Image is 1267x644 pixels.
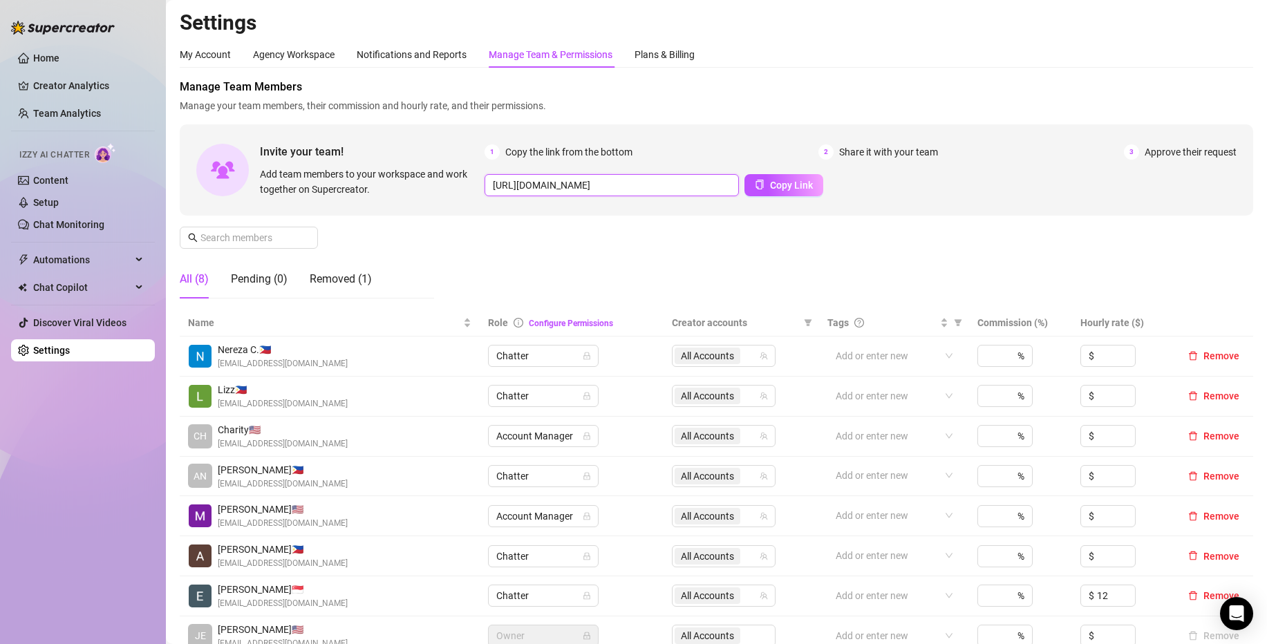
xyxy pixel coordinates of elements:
[180,10,1253,36] h2: Settings
[755,180,764,189] span: copy
[1183,587,1245,604] button: Remove
[760,591,768,600] span: team
[969,310,1071,337] th: Commission (%)
[505,144,632,160] span: Copy the link from the bottom
[1203,551,1239,562] span: Remove
[218,357,348,370] span: [EMAIL_ADDRESS][DOMAIN_NAME]
[218,397,348,410] span: [EMAIL_ADDRESS][DOMAIN_NAME]
[218,622,348,637] span: [PERSON_NAME] 🇺🇸
[189,345,212,368] img: Nereza Cañedo
[1124,144,1139,160] span: 3
[1203,511,1239,522] span: Remove
[675,587,740,604] span: All Accounts
[357,47,467,62] div: Notifications and Reports
[195,628,206,643] span: JE
[681,468,734,484] span: All Accounts
[1203,471,1239,482] span: Remove
[675,348,740,364] span: All Accounts
[488,317,508,328] span: Role
[189,544,212,567] img: Ari
[496,546,590,567] span: Chatter
[1188,551,1198,560] span: delete
[583,472,591,480] span: lock
[218,517,348,530] span: [EMAIL_ADDRESS][DOMAIN_NAME]
[180,98,1253,113] span: Manage your team members, their commission and hourly rate, and their permissions.
[583,432,591,440] span: lock
[583,591,591,600] span: lock
[854,318,864,328] span: question-circle
[218,437,348,451] span: [EMAIL_ADDRESS][DOMAIN_NAME]
[681,388,734,404] span: All Accounts
[804,319,812,327] span: filter
[218,422,348,437] span: Charity 🇺🇸
[496,506,590,527] span: Account Manager
[33,108,101,119] a: Team Analytics
[760,472,768,480] span: team
[760,432,768,440] span: team
[200,230,299,245] input: Search members
[33,197,59,208] a: Setup
[1183,468,1245,484] button: Remove
[260,143,485,160] span: Invite your team!
[33,75,144,97] a: Creator Analytics
[681,509,734,524] span: All Accounts
[583,512,591,520] span: lock
[496,345,590,366] span: Chatter
[33,175,68,186] a: Content
[1183,348,1245,364] button: Remove
[675,548,740,565] span: All Accounts
[1183,508,1245,524] button: Remove
[218,557,348,570] span: [EMAIL_ADDRESS][DOMAIN_NAME]
[818,144,834,160] span: 2
[635,47,695,62] div: Plans & Billing
[675,508,740,524] span: All Accounts
[514,318,523,328] span: info-circle
[180,47,231,62] div: My Account
[1188,351,1198,361] span: delete
[1203,350,1239,361] span: Remove
[260,167,479,197] span: Add team members to your workspace and work together on Supercreator.
[11,21,115,35] img: logo-BBDzfeDw.svg
[218,597,348,610] span: [EMAIL_ADDRESS][DOMAIN_NAME]
[33,317,126,328] a: Discover Viral Videos
[489,47,612,62] div: Manage Team & Permissions
[218,582,348,597] span: [PERSON_NAME] 🇸🇬
[310,271,372,287] div: Removed (1)
[839,144,938,160] span: Share it with your team
[529,319,613,328] a: Configure Permissions
[1072,310,1174,337] th: Hourly rate ($)
[189,504,212,527] img: Maddie
[180,310,480,337] th: Name
[33,219,104,230] a: Chat Monitoring
[33,345,70,356] a: Settings
[496,466,590,486] span: Chatter
[18,283,27,292] img: Chat Copilot
[1145,144,1237,160] span: Approve their request
[33,276,131,299] span: Chat Copilot
[770,180,813,191] span: Copy Link
[681,348,734,363] span: All Accounts
[1203,430,1239,442] span: Remove
[1203,390,1239,401] span: Remove
[583,352,591,360] span: lock
[681,428,734,444] span: All Accounts
[583,392,591,400] span: lock
[180,271,209,287] div: All (8)
[485,144,500,160] span: 1
[194,428,207,444] span: CH
[231,271,288,287] div: Pending (0)
[194,468,207,484] span: AN
[583,632,591,640] span: lock
[760,352,768,360] span: team
[801,312,815,333] span: filter
[1188,511,1198,521] span: delete
[681,549,734,564] span: All Accounts
[218,502,348,517] span: [PERSON_NAME] 🇺🇸
[218,477,348,491] span: [EMAIL_ADDRESS][DOMAIN_NAME]
[218,382,348,397] span: Lizz 🇵🇭
[33,249,131,271] span: Automations
[189,385,212,408] img: Lizz
[583,552,591,560] span: lock
[675,388,740,404] span: All Accounts
[95,143,116,163] img: AI Chatter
